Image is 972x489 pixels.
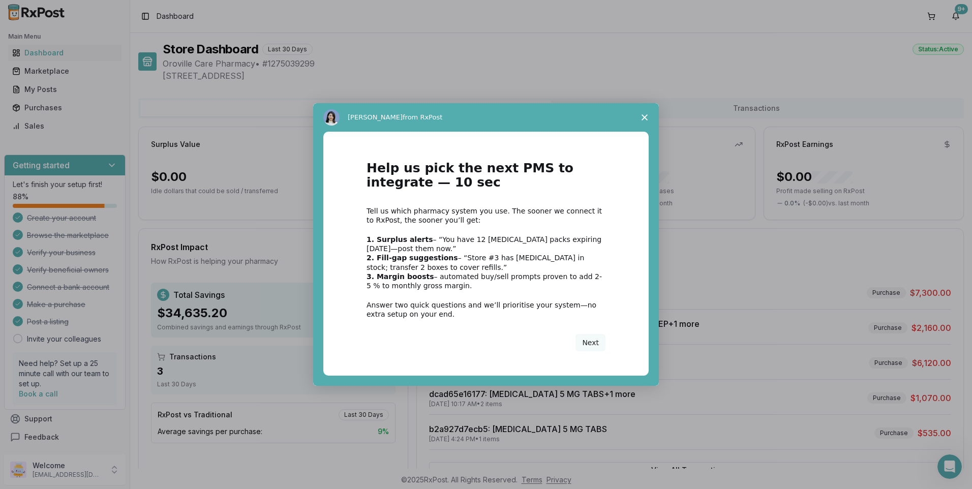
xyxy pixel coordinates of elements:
h1: Help us pick the next PMS to integrate — 10 sec [367,161,605,196]
button: Next [575,334,605,351]
b: 3. Margin boosts [367,272,434,281]
div: Answer two quick questions and we’ll prioritise your system—no extra setup on your end. [367,300,605,319]
div: – “Store #3 has [MEDICAL_DATA] in stock; transfer 2 boxes to cover refills.” [367,253,605,271]
div: Tell us which pharmacy system you use. The sooner we connect it to RxPost, the sooner you’ll get: [367,206,605,225]
b: 2. Fill-gap suggestions [367,254,458,262]
div: – automated buy/sell prompts proven to add 2-5 % to monthly gross margin. [367,272,605,290]
div: – “You have 12 [MEDICAL_DATA] packs expiring [DATE]—post them now.” [367,235,605,253]
img: Profile image for Alice [323,109,340,126]
span: Close survey [630,103,659,132]
span: [PERSON_NAME] [348,113,403,121]
b: 1. Surplus alerts [367,235,433,243]
span: from RxPost [403,113,442,121]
